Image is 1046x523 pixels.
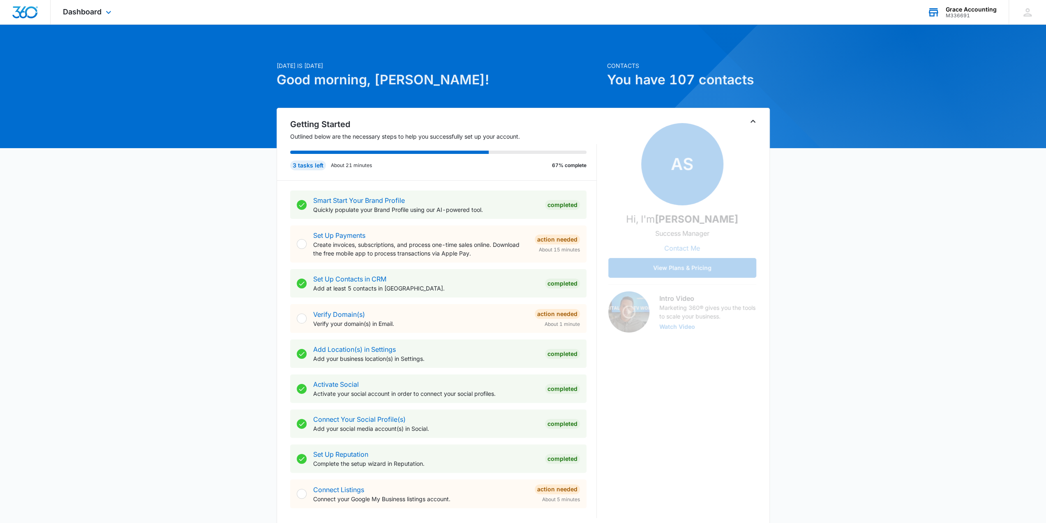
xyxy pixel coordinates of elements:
[331,162,372,169] p: About 21 minutes
[545,321,580,328] span: About 1 minute
[545,200,580,210] div: Completed
[313,424,538,433] p: Add your social media account(s) in Social.
[608,258,756,278] button: View Plans & Pricing
[535,484,580,494] div: Action Needed
[659,324,695,330] button: Watch Video
[313,240,528,258] p: Create invoices, subscriptions, and process one-time sales online. Download the free mobile app t...
[313,450,368,458] a: Set Up Reputation
[313,415,406,423] a: Connect Your Social Profile(s)
[659,303,756,321] p: Marketing 360® gives you the tools to scale your business.
[607,61,770,70] p: Contacts
[659,293,756,303] h3: Intro Video
[63,7,102,16] span: Dashboard
[313,459,538,468] p: Complete the setup wizard in Reputation.
[313,284,538,293] p: Add at least 5 contacts in [GEOGRAPHIC_DATA].
[535,235,580,244] div: Action Needed
[313,319,528,328] p: Verify your domain(s) in Email.
[290,160,326,170] div: 3 tasks left
[313,205,538,214] p: Quickly populate your Brand Profile using our AI-powered tool.
[313,495,528,503] p: Connect your Google My Business listings account.
[655,213,738,225] strong: [PERSON_NAME]
[313,345,396,353] a: Add Location(s) in Settings
[313,310,365,318] a: Verify Domain(s)
[277,70,602,90] h1: Good morning, [PERSON_NAME]!
[539,246,580,253] span: About 15 minutes
[626,212,738,227] p: Hi, I'm
[946,6,997,13] div: account name
[542,496,580,503] span: About 5 minutes
[313,380,359,388] a: Activate Social
[535,309,580,319] div: Action Needed
[545,454,580,464] div: Completed
[545,419,580,429] div: Completed
[313,486,364,494] a: Connect Listings
[313,231,365,239] a: Set Up Payments
[313,389,538,398] p: Activate your social account in order to connect your social profiles.
[545,384,580,394] div: Completed
[277,61,602,70] p: [DATE] is [DATE]
[313,354,538,363] p: Add your business location(s) in Settings.
[655,228,709,238] p: Success Manager
[641,123,723,205] span: AS
[656,238,708,258] button: Contact Me
[946,13,997,19] div: account id
[748,116,758,126] button: Toggle Collapse
[290,118,597,130] h2: Getting Started
[313,275,386,283] a: Set Up Contacts in CRM
[545,349,580,359] div: Completed
[290,132,597,141] p: Outlined below are the necessary steps to help you successfully set up your account.
[313,196,405,205] a: Smart Start Your Brand Profile
[607,70,770,90] h1: You have 107 contacts
[552,162,586,169] p: 67% complete
[608,291,649,332] img: Intro Video
[545,279,580,288] div: Completed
